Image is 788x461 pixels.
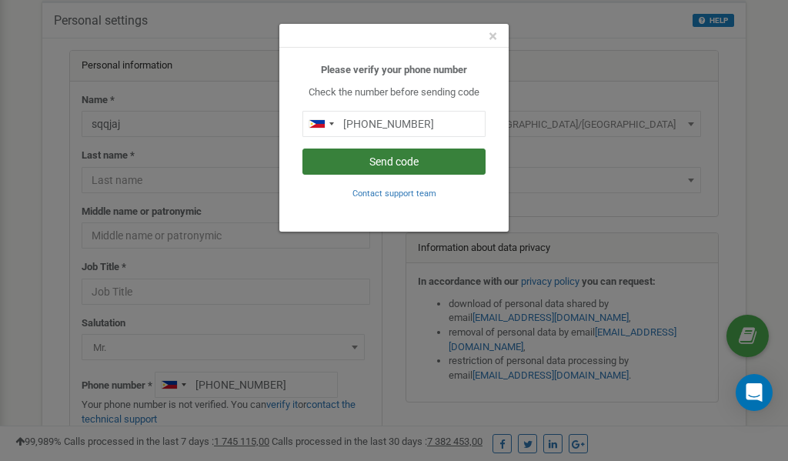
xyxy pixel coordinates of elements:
[321,64,467,75] b: Please verify your phone number
[736,374,773,411] div: Open Intercom Messenger
[302,111,486,137] input: 0905 123 4567
[302,149,486,175] button: Send code
[489,28,497,45] button: Close
[352,189,436,199] small: Contact support team
[489,27,497,45] span: ×
[352,187,436,199] a: Contact support team
[303,112,339,136] div: Telephone country code
[302,85,486,100] p: Check the number before sending code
